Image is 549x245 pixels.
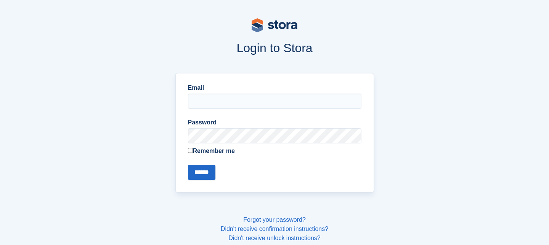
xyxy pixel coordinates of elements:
h1: Login to Stora [30,41,519,55]
img: stora-logo-53a41332b3708ae10de48c4981b4e9114cc0af31d8433b30ea865607fb682f29.svg [252,18,297,32]
label: Password [188,118,361,127]
a: Forgot your password? [243,216,306,223]
label: Email [188,83,361,92]
a: Didn't receive unlock instructions? [228,235,320,241]
label: Remember me [188,146,361,156]
input: Remember me [188,148,193,153]
a: Didn't receive confirmation instructions? [221,226,328,232]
